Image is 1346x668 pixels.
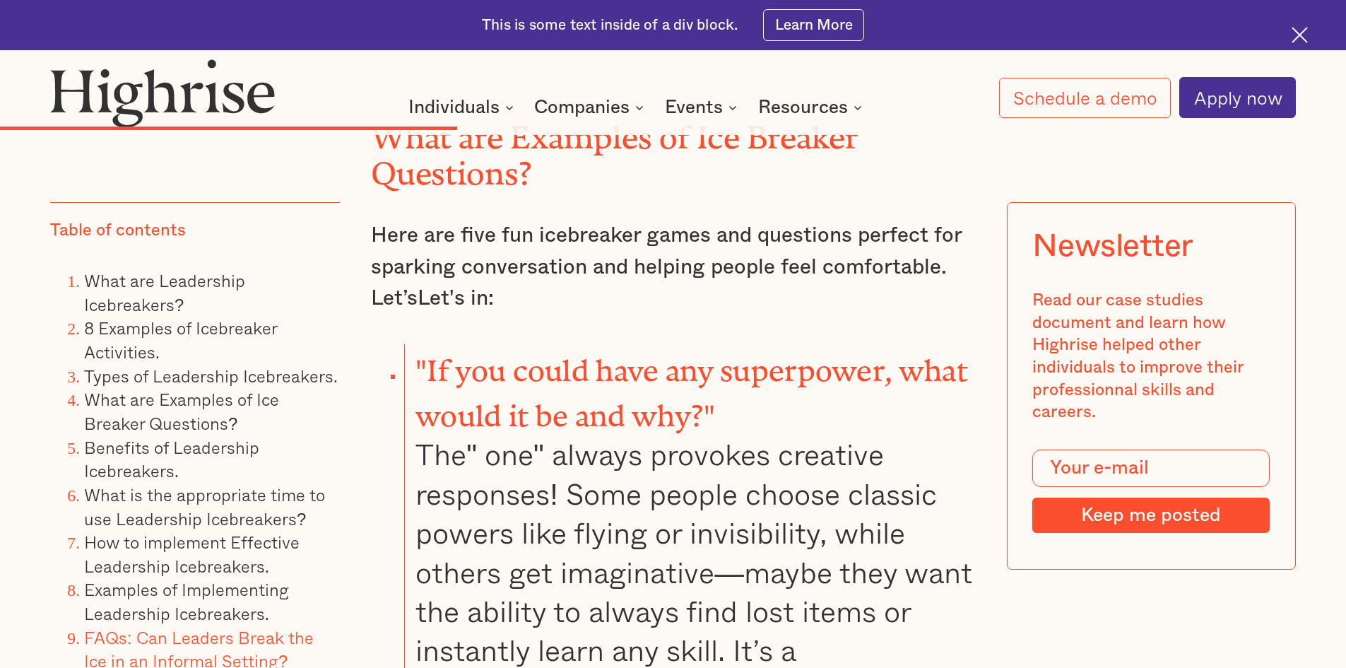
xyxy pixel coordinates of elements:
[1032,450,1270,533] form: Modal Form
[84,481,325,532] a: What is the appropriate time to use Leadership Icebreakers?
[84,434,259,484] a: Benefits of Leadership Icebreakers.
[84,363,338,389] a: Types of Leadership Icebreakers.
[1179,77,1296,118] a: Apply now
[84,315,277,365] a: 8 Examples of Icebreaker Activities.
[371,220,976,315] p: Here are five fun icebreaker games and questions perfect for sparking conversation and helping pe...
[84,386,279,436] a: What are Examples of Ice Breaker Questions?
[665,99,741,116] div: Events
[758,99,866,116] div: Resources
[999,78,1171,118] a: Schedule a demo
[84,576,289,626] a: Examples of Implementing Leadership Icebreakers.
[763,9,864,41] a: Learn More
[50,220,186,242] div: Table of contents
[1032,498,1270,533] input: Keep me posted
[1032,290,1270,424] div: Read our case studies document and learn how Highrise helped other individuals to improve their p...
[758,99,848,116] div: Resources
[534,99,630,116] div: Companies
[1292,27,1308,43] img: Cross icon
[84,529,300,579] a: How to implement Effective Leadership Icebreakers.
[1032,228,1193,264] div: Newsletter
[371,112,976,184] h2: What are Examples of Ice Breaker Questions?
[534,99,648,116] div: Companies
[415,354,968,418] strong: "If you could have any superpower, what would it be and why?"
[1032,450,1270,488] input: Your e-mail
[408,99,518,116] div: Individuals
[84,267,245,317] a: What are Leadership Icebreakers?
[408,99,500,116] div: Individuals
[50,59,275,127] img: Highrise logo
[665,99,723,116] div: Events
[482,16,738,35] div: This is some text inside of a div block.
